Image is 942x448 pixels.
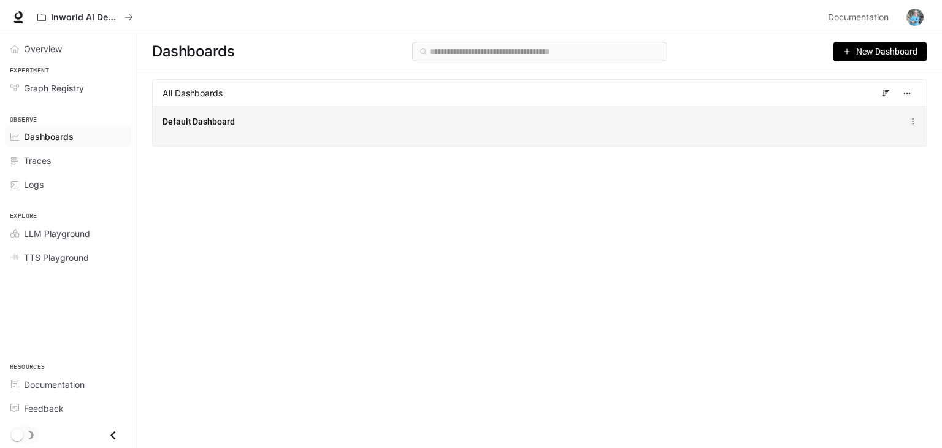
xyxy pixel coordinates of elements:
[5,398,132,419] a: Feedback
[24,154,51,167] span: Traces
[833,42,927,61] button: New Dashboard
[163,115,235,128] a: Default Dashboard
[152,39,234,64] span: Dashboards
[5,150,132,171] a: Traces
[903,5,927,29] button: User avatar
[24,178,44,191] span: Logs
[11,428,23,441] span: Dark mode toggle
[5,77,132,99] a: Graph Registry
[24,82,84,95] span: Graph Registry
[99,423,127,448] button: Close drawer
[163,87,223,99] span: All Dashboards
[5,38,132,60] a: Overview
[906,9,924,26] img: User avatar
[24,42,62,55] span: Overview
[5,247,132,268] a: TTS Playground
[24,251,89,264] span: TTS Playground
[856,45,917,58] span: New Dashboard
[24,378,85,391] span: Documentation
[5,126,132,147] a: Dashboards
[24,130,74,143] span: Dashboards
[5,174,132,195] a: Logs
[823,5,898,29] a: Documentation
[5,374,132,395] a: Documentation
[32,5,139,29] button: All workspaces
[24,402,64,415] span: Feedback
[828,10,889,25] span: Documentation
[51,12,120,23] p: Inworld AI Demos
[24,227,90,240] span: LLM Playground
[5,223,132,244] a: LLM Playground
